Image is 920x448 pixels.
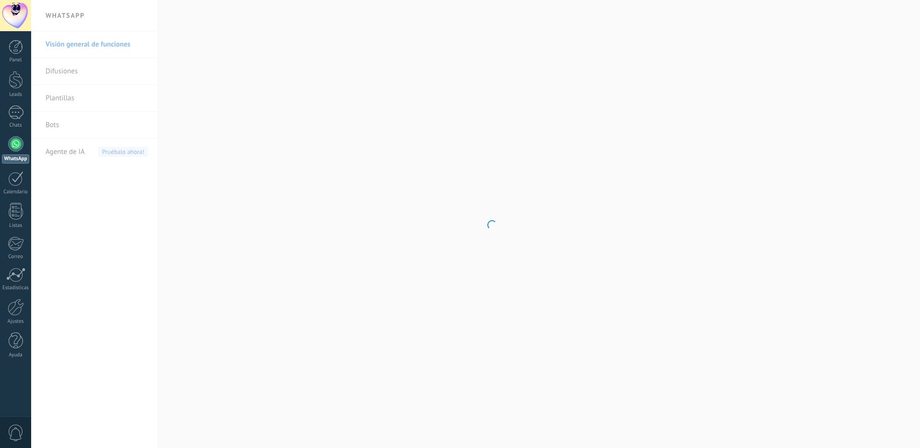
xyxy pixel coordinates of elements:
[2,223,30,229] div: Listas
[2,154,29,164] div: WhatsApp
[2,254,30,260] div: Correo
[2,285,30,291] div: Estadísticas
[2,92,30,98] div: Leads
[2,189,30,195] div: Calendario
[2,57,30,63] div: Panel
[2,352,30,358] div: Ayuda
[2,122,30,129] div: Chats
[2,318,30,325] div: Ajustes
